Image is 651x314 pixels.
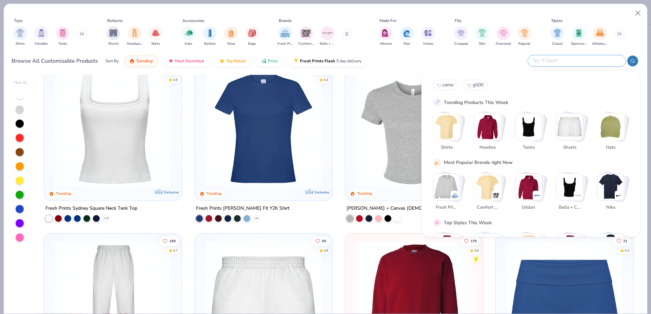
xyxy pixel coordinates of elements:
[597,113,624,140] img: Hats
[35,41,48,46] span: Hoodies
[493,192,499,199] img: Comfort Colors
[293,58,299,64] img: flash.gif
[105,58,119,64] div: Sort By
[323,248,328,253] div: 4.8
[277,26,293,46] div: filter for Fresh Prints
[400,26,414,46] div: filter for Men
[173,77,178,82] div: 4.8
[277,26,293,46] button: filter button
[149,26,162,46] button: filter button
[268,58,278,64] span: Price
[613,236,631,246] button: Like
[403,29,411,37] img: Men Image
[632,7,645,20] button: Close
[315,190,329,194] span: Exclusive
[16,29,24,37] img: Shirts Image
[103,216,108,220] span: + 14
[129,58,135,64] img: trending.gif
[300,58,335,64] span: Fresh Prints Flash
[400,26,414,46] button: filter button
[182,26,195,46] div: filter for Hats
[625,248,629,253] div: 4.4
[248,41,256,46] span: Bags
[227,41,235,46] span: Totes
[433,174,460,200] img: Fresh Prints
[12,57,98,65] div: Browse All Customizable Products
[219,58,225,64] img: TopRated.gif
[436,204,458,211] span: Fresh Prints
[16,41,25,46] span: Shirts
[110,29,117,37] img: Shorts Image
[224,26,238,46] div: filter for Totes
[226,58,245,64] span: Top Rated
[424,29,432,37] img: Unisex Image
[288,55,367,67] button: Fresh Prints Flash5 day delivery
[206,29,214,37] img: Bottles Image
[460,236,480,246] button: Like
[56,26,70,46] div: filter for Tanks
[323,77,328,82] div: 4.4
[185,29,193,37] img: Hats Image
[433,233,464,274] button: Stack Card Button Classic
[518,204,540,211] span: Gildan
[277,41,293,46] span: Fresh Prints
[227,29,235,37] img: Totes Image
[45,204,137,212] div: Fresh Prints Sydney Square Neck Tank Top
[59,29,66,37] img: Tanks Image
[382,29,390,37] img: Women Image
[444,159,513,166] div: Most Popular Brands right Now
[436,144,458,151] span: Shirts
[600,144,622,151] span: Hats
[571,26,587,46] div: filter for Sportswear
[559,144,581,151] span: Shorts
[515,173,546,214] button: Stack Card Button Gildan
[201,69,325,187] img: 6a9a0a85-ee36-4a89-9588-981a92e8a910
[245,26,259,46] button: filter button
[433,234,460,260] img: Classic
[597,173,628,214] button: Stack Card Button Nike
[559,204,581,211] span: Bella + Canvas
[518,26,531,46] button: filter button
[600,204,622,211] span: Nike
[160,236,179,246] button: Like
[196,204,290,212] div: Fresh Prints [PERSON_NAME] Fit Y2K Shirt
[379,26,393,46] button: filter button
[554,29,561,37] img: Classic Image
[534,192,540,199] img: Gildan
[478,29,486,37] img: Slim Image
[571,26,587,46] button: filter button
[475,26,489,46] button: filter button
[515,113,542,140] img: Tanks
[106,26,120,46] div: filter for Shorts
[38,29,45,37] img: Hoodies Image
[434,219,440,226] img: pink_star.gif
[597,174,624,200] img: Nike
[496,26,511,46] div: filter for Oversized
[532,57,621,65] input: Try "T-Shirt"
[496,41,511,46] span: Oversized
[298,26,314,46] div: filter for Comfort Colors
[107,18,123,24] div: Bottoms
[474,248,479,253] div: 4.8
[474,173,505,214] button: Stack Card Button Comfort Colors
[421,26,435,46] button: filter button
[164,190,179,194] span: Exclusive
[596,29,604,37] img: Athleisure Image
[518,41,531,46] span: Regular
[515,113,546,153] button: Stack Card Button Tanks
[127,41,142,46] span: Sweatpants
[152,29,160,37] img: Skirts Image
[35,26,48,46] div: filter for Hoodies
[160,65,179,75] button: Like
[457,29,465,37] img: Cropped Image
[552,41,563,46] span: Classic
[434,99,440,105] img: trend_line.gif
[255,216,258,220] span: + 9
[127,26,142,46] div: filter for Sweatpants
[556,233,587,274] button: Stack Card Button Casual
[551,26,564,46] div: filter for Classic
[245,26,259,46] div: filter for Bags
[203,26,217,46] button: filter button
[454,41,468,46] span: Cropped
[521,29,529,37] img: Regular Image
